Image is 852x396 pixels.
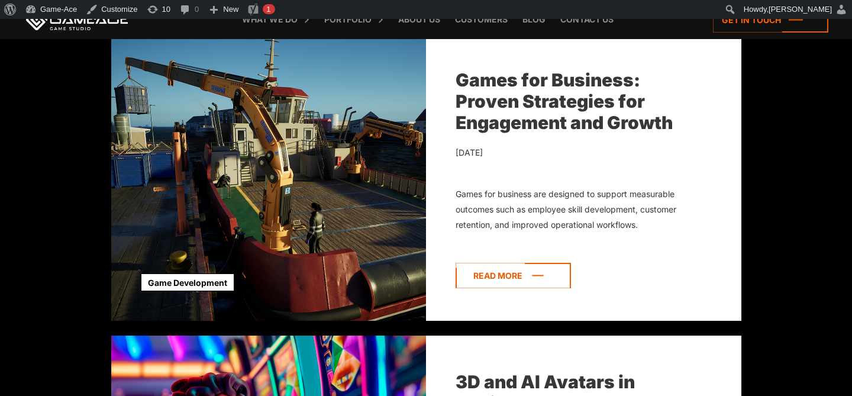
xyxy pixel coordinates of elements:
[456,145,688,160] div: [DATE]
[456,69,673,133] a: Games for Business: Proven Strategies for Engagement and Growth
[769,5,832,14] span: [PERSON_NAME]
[141,273,234,291] a: Game Development
[266,5,270,14] span: 1
[456,186,688,232] div: Games for business are designed to support measurable outcomes such as employee skill development...
[456,263,571,288] a: Read more
[713,7,828,33] a: Get in touch
[111,34,426,321] img: Games for Business: Proven Strategies for Engagement and Growth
